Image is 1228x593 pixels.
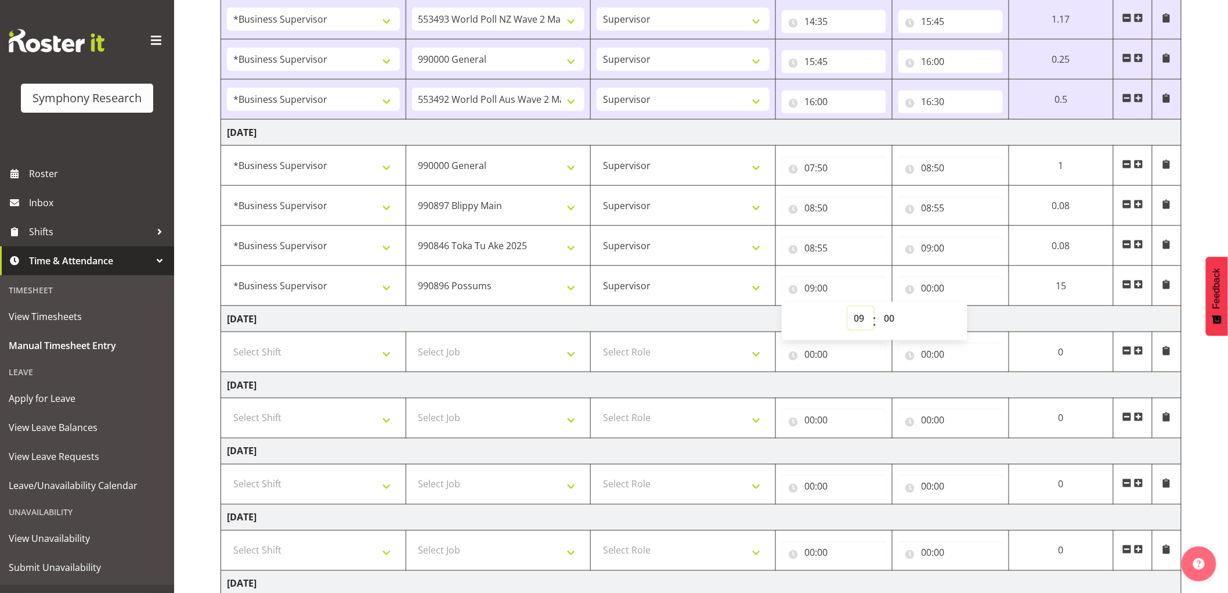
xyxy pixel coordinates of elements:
td: 0.08 [1009,226,1113,266]
td: 1 [1009,146,1113,186]
input: Click to select... [782,409,886,432]
a: Submit Unavailability [3,553,171,582]
a: View Timesheets [3,302,171,331]
span: Leave/Unavailability Calendar [9,477,165,494]
input: Click to select... [782,10,886,33]
input: Click to select... [898,196,1003,220]
input: Click to select... [898,156,1003,179]
td: 0 [1009,332,1113,372]
td: 0 [1009,531,1113,571]
input: Click to select... [898,541,1003,565]
span: Time & Attendance [29,252,151,269]
span: Shifts [29,223,151,240]
input: Click to select... [898,50,1003,73]
input: Click to select... [898,409,1003,432]
a: View Leave Requests [3,442,171,471]
a: View Leave Balances [3,413,171,442]
a: Apply for Leave [3,384,171,413]
input: Click to select... [782,90,886,113]
span: View Unavailability [9,530,165,547]
input: Click to select... [898,90,1003,113]
input: Click to select... [898,343,1003,366]
a: View Unavailability [3,524,171,553]
span: Inbox [29,194,168,211]
img: help-xxl-2.png [1193,558,1205,570]
td: 15 [1009,266,1113,306]
a: Leave/Unavailability Calendar [3,471,171,500]
input: Click to select... [898,475,1003,498]
input: Click to select... [782,50,886,73]
input: Click to select... [898,10,1003,33]
span: Manual Timesheet Entry [9,337,165,354]
div: Timesheet [3,278,171,302]
img: Rosterit website logo [9,29,104,52]
span: Roster [29,165,168,182]
input: Click to select... [898,276,1003,300]
td: 0 [1009,398,1113,439]
input: Click to select... [782,541,886,565]
span: Submit Unavailability [9,559,165,576]
div: Unavailability [3,500,171,524]
td: 0 [1009,465,1113,505]
a: Manual Timesheet Entry [3,331,171,360]
span: View Leave Requests [9,448,165,465]
input: Click to select... [782,156,886,179]
input: Click to select... [782,236,886,260]
span: Feedback [1212,268,1222,309]
td: 0.08 [1009,186,1113,226]
span: Apply for Leave [9,390,165,407]
input: Click to select... [898,236,1003,260]
td: [DATE] [221,505,1182,531]
td: [DATE] [221,439,1182,465]
span: View Timesheets [9,308,165,325]
td: 0.25 [1009,39,1113,80]
div: Symphony Research [32,89,142,107]
input: Click to select... [782,276,886,300]
td: 0.5 [1009,80,1113,120]
td: [DATE] [221,120,1182,146]
span: View Leave Balances [9,419,165,436]
td: [DATE] [221,372,1182,398]
input: Click to select... [782,196,886,220]
div: Leave [3,360,171,384]
td: [DATE] [221,306,1182,332]
input: Click to select... [782,343,886,366]
button: Feedback - Show survey [1206,257,1228,336]
span: : [872,307,876,336]
input: Click to select... [782,475,886,498]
